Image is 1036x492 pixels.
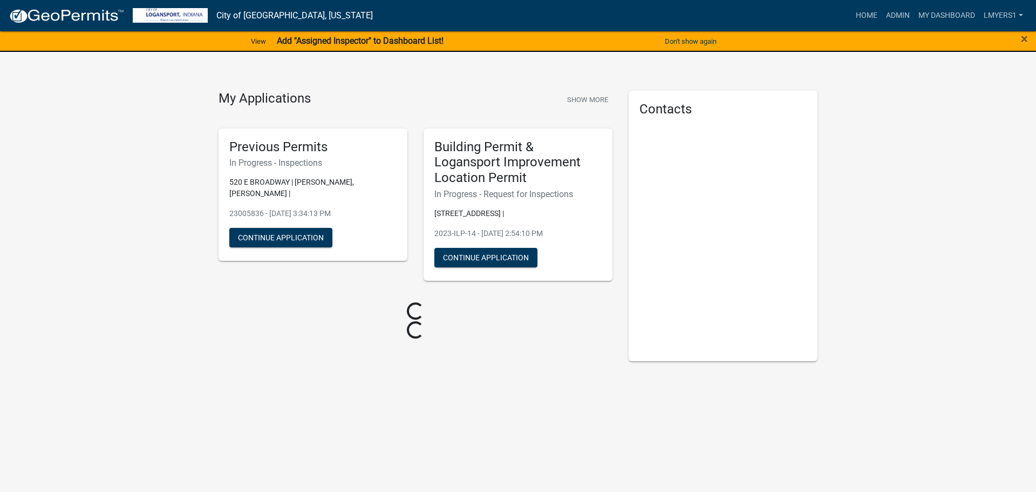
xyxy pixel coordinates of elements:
[434,139,602,186] h5: Building Permit & Logansport Improvement Location Permit
[247,32,270,50] a: View
[434,228,602,239] p: 2023-ILP-14 - [DATE] 2:54:10 PM
[1021,31,1028,46] span: ×
[1021,32,1028,45] button: Close
[882,5,914,26] a: Admin
[434,189,602,199] h6: In Progress - Request for Inspections
[434,208,602,219] p: [STREET_ADDRESS] |
[219,91,311,107] h4: My Applications
[277,36,444,46] strong: Add "Assigned Inspector" to Dashboard List!
[229,158,397,168] h6: In Progress - Inspections
[229,228,332,247] button: Continue Application
[563,91,612,109] button: Show More
[914,5,979,26] a: My Dashboard
[434,248,537,267] button: Continue Application
[229,139,397,155] h5: Previous Permits
[133,8,208,23] img: City of Logansport, Indiana
[216,6,373,25] a: City of [GEOGRAPHIC_DATA], [US_STATE]
[229,177,397,199] p: 520 E BROADWAY | [PERSON_NAME], [PERSON_NAME] |
[229,208,397,219] p: 23005836 - [DATE] 3:34:13 PM
[639,102,807,117] h5: Contacts
[979,5,1027,26] a: lmyers1
[851,5,882,26] a: Home
[660,32,721,50] button: Don't show again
